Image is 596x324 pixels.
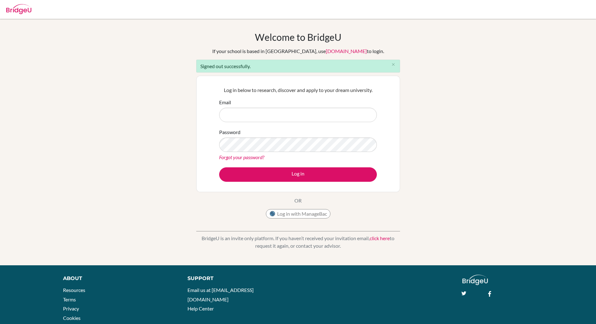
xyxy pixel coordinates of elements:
[219,99,231,106] label: Email
[370,235,390,241] a: click here
[63,287,85,293] a: Resources
[63,275,173,282] div: About
[187,305,214,311] a: Help Center
[196,60,400,73] div: Signed out successfully.
[212,47,384,55] div: If your school is based in [GEOGRAPHIC_DATA], use to login.
[187,287,254,302] a: Email us at [EMAIL_ADDRESS][DOMAIN_NAME]
[219,154,264,160] a: Forgot your password?
[219,128,240,136] label: Password
[219,86,377,94] p: Log in below to research, discover and apply to your dream university.
[219,167,377,182] button: Log in
[63,305,79,311] a: Privacy
[326,48,367,54] a: [DOMAIN_NAME]
[6,4,31,14] img: Bridge-U
[63,315,81,321] a: Cookies
[391,62,396,67] i: close
[63,296,76,302] a: Terms
[266,209,330,219] button: Log in with ManageBac
[387,60,400,69] button: Close
[196,235,400,250] p: BridgeU is an invite only platform. If you haven’t received your invitation email, to request it ...
[255,31,341,43] h1: Welcome to BridgeU
[187,275,291,282] div: Support
[462,275,488,285] img: logo_white@2x-f4f0deed5e89b7ecb1c2cc34c3e3d731f90f0f143d5ea2071677605dd97b5244.png
[294,197,302,204] p: OR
